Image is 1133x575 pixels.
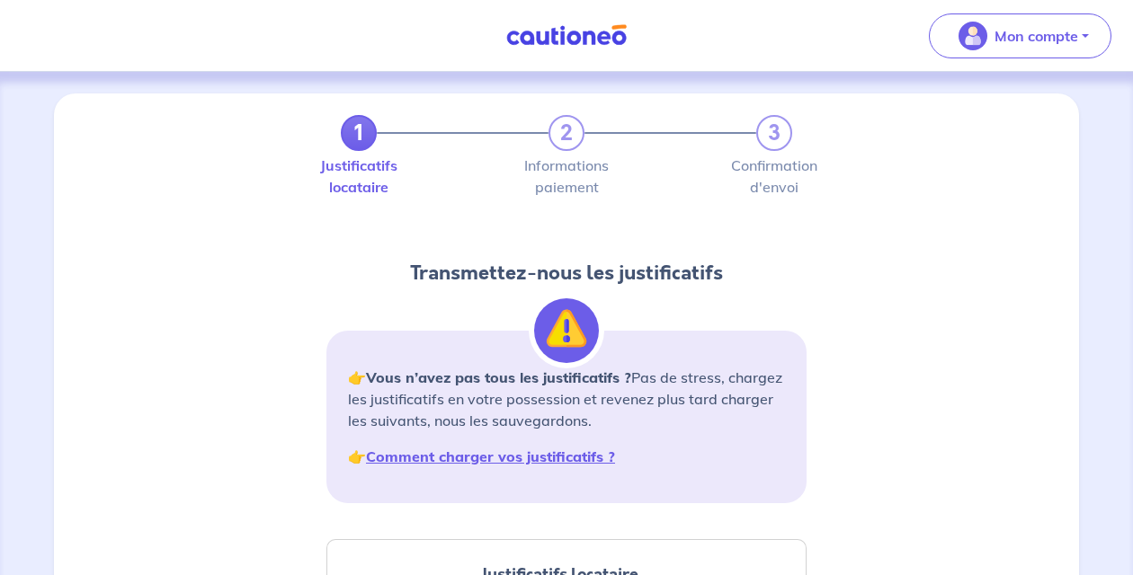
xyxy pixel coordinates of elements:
p: Mon compte [995,25,1078,47]
p: 👉 Pas de stress, chargez les justificatifs en votre possession et revenez plus tard charger les s... [348,367,785,431]
a: Comment charger vos justificatifs ? [366,447,615,465]
a: 1 [341,115,377,151]
img: Cautioneo [499,24,634,47]
img: illu_alert.svg [534,298,599,363]
strong: Vous n’avez pas tous les justificatifs ? [366,368,631,386]
label: Confirmation d'envoi [756,158,792,194]
label: Justificatifs locataire [341,158,377,194]
p: 👉 [348,446,785,467]
button: illu_account_valid_menu.svgMon compte [929,13,1111,58]
img: illu_account_valid_menu.svg [959,22,987,50]
h2: Transmettez-nous les justificatifs [326,259,807,287]
label: Informations paiement [549,158,584,194]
